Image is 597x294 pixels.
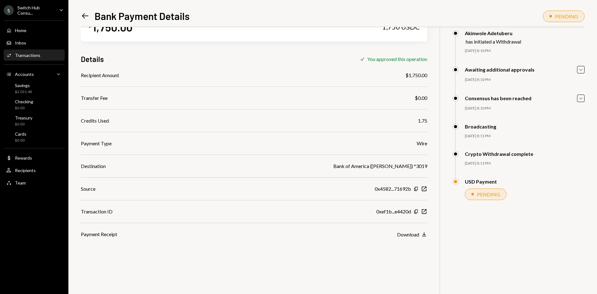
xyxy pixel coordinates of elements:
[81,185,95,193] div: Source
[465,179,497,184] div: USD Payment
[81,140,112,147] div: Payment Type
[555,13,578,19] div: PENDING
[15,72,34,77] div: Accounts
[333,162,427,170] div: Bank of America ([PERSON_NAME]) *3019
[81,162,106,170] div: Destination
[15,99,33,104] div: Checking
[17,5,54,16] div: Switch Hub Consu...
[81,231,117,238] div: Payment Receipt
[4,152,65,163] a: Rewards
[465,161,585,166] div: [DATE] 8:11 PM
[465,48,585,54] div: [DATE] 8:10 PM
[4,165,65,176] a: Recipients
[4,5,14,15] div: S
[81,117,109,124] div: Credits Used
[465,133,585,139] div: [DATE] 8:11 PM
[465,77,585,82] div: [DATE] 8:10 PM
[4,37,65,48] a: Inbox
[4,81,65,96] a: Savings$2,031.48
[4,68,65,80] a: Accounts
[15,115,32,120] div: Treasury
[4,49,65,61] a: Transactions
[15,53,40,58] div: Transactions
[4,97,65,112] a: Checking$0.00
[417,140,427,147] div: Wire
[415,94,427,102] div: $0.00
[418,117,427,124] div: 1.75
[375,185,411,193] div: 0x4582...71692b
[15,155,32,161] div: Rewards
[15,180,26,185] div: Team
[15,40,26,45] div: Inbox
[465,67,535,72] div: Awaiting additional approvals
[465,124,496,129] div: Broadcasting
[95,10,190,22] h1: Bank Payment Details
[466,39,521,44] div: has initiated a Withdrawal
[397,231,419,237] div: Download
[15,122,32,127] div: $0.00
[81,54,104,64] h3: Details
[376,208,411,215] div: 0xef1b...e4420d
[465,106,585,111] div: [DATE] 8:10 PM
[81,72,119,79] div: Recipient Amount
[15,168,36,173] div: Recipients
[465,95,531,101] div: Consensus has been reached
[15,89,32,95] div: $2,031.48
[15,28,26,33] div: Home
[367,56,427,62] div: You approved this operation
[15,131,26,137] div: Cards
[15,138,26,143] div: $0.00
[397,231,427,238] button: Download
[4,113,65,128] a: Treasury$0.00
[465,151,533,157] div: Crypto Withdrawal complete
[15,105,33,111] div: $0.00
[81,208,113,215] div: Transaction ID
[4,25,65,36] a: Home
[81,94,108,102] div: Transfer Fee
[477,191,500,197] div: PENDING
[405,72,427,79] div: $1,750.00
[15,83,32,88] div: Savings
[4,177,65,188] a: Team
[4,129,65,144] a: Cards$0.00
[465,30,521,36] div: Akinwole Adetuberu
